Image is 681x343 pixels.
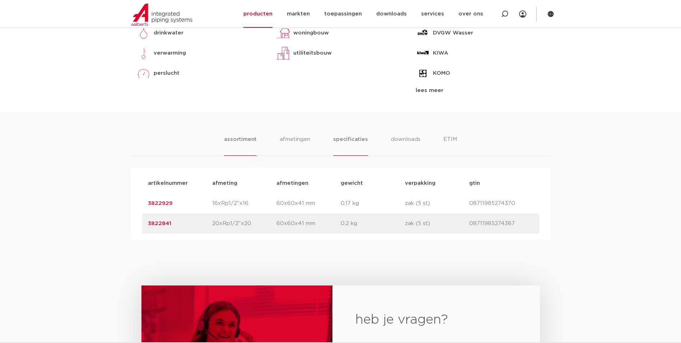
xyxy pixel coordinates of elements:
[276,46,290,60] img: utiliteitsbouw
[391,135,420,156] li: downloads
[433,29,473,37] p: DVGW Wasser
[280,135,310,156] li: afmetingen
[469,199,533,208] p: 08711985274370
[293,49,332,58] p: utiliteitsbouw
[405,219,469,228] p: zak (5 st)
[333,135,368,156] li: specificaties
[276,26,290,40] img: woningbouw
[469,219,533,228] p: 08711985274387
[154,69,179,78] p: perslucht
[212,219,276,228] p: 20xRp1/2"x20
[148,179,212,188] p: artikelnummer
[341,179,405,188] p: gewicht
[276,219,341,228] p: 60x60x41 mm
[148,201,173,206] a: 3822929
[293,29,329,37] p: woningbouw
[416,46,430,60] img: KIWA
[276,199,341,208] p: 60x60x41 mm
[405,199,469,208] p: zak (5 st)
[405,179,469,188] p: verpakking
[154,29,183,37] p: drinkwater
[469,179,533,188] p: gtin
[433,69,450,78] p: KOMO
[433,49,448,58] p: KIWA
[416,26,430,40] img: DVGW Wasser
[341,219,405,228] p: 0,2 kg
[212,199,276,208] p: 16xRp1/2"x16
[224,135,257,156] li: assortiment
[276,179,341,188] p: afmetingen
[136,46,151,60] img: verwarming
[416,66,430,81] img: KOMO
[212,179,276,188] p: afmeting
[519,6,526,22] div: my IPS
[416,86,545,95] div: lees meer
[136,66,151,81] img: perslucht
[148,221,171,226] a: 3822841
[136,26,151,40] img: drinkwater
[154,49,186,58] p: verwarming
[341,199,405,208] p: 0,17 kg
[443,135,457,156] li: ETIM
[355,311,517,329] h2: heb je vragen?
